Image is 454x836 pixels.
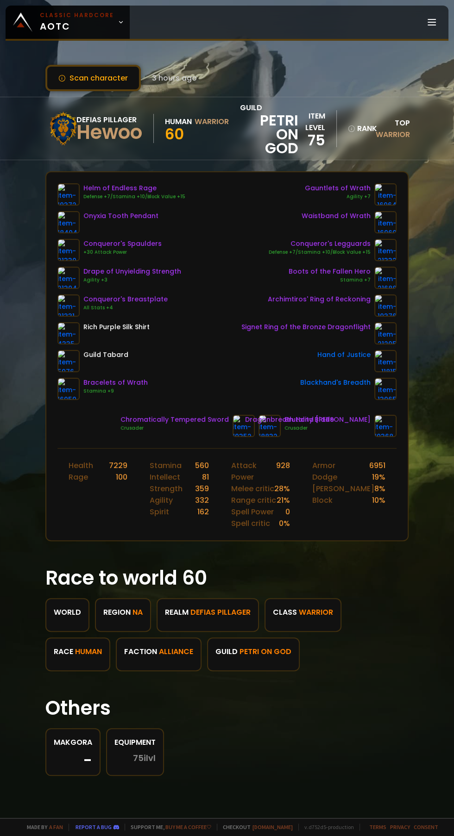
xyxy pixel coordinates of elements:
[54,754,92,767] div: -
[369,460,385,471] div: 6951
[120,415,229,424] div: Chromatically Tempered Sword
[374,483,385,494] div: 8 %
[312,483,374,494] div: [PERSON_NAME]
[195,460,209,471] div: 560
[312,471,337,483] div: Dodge
[116,637,202,671] a: factionAlliance
[374,322,397,344] img: item-21205
[390,824,410,830] a: Privacy
[197,506,209,518] div: 162
[83,378,148,387] div: Bracelets of Wrath
[150,460,182,471] div: Stamina
[374,183,397,206] img: item-16964
[374,294,397,317] img: item-19376
[231,483,274,494] div: Melee critic
[83,183,185,193] div: Helm of Endless Rage
[54,646,102,657] div: race
[132,606,143,618] span: NA
[240,102,298,155] div: guild
[40,11,114,33] span: AOTC
[165,824,211,830] a: Buy me a coffee
[40,11,114,19] small: Classic Hardcore
[372,494,385,506] div: 10 %
[120,424,229,432] div: Crusader
[302,211,371,221] div: Waistband of Wrath
[274,483,290,494] div: 28 %
[103,606,143,618] div: region
[150,494,173,506] div: Agility
[195,116,229,127] div: Warrior
[83,350,128,360] div: Guild Tabard
[268,294,371,304] div: Archimtiros' Ring of Reckoning
[83,304,168,312] div: All Stats +4
[241,322,371,332] div: Signet Ring of the Bronze Dragonflight
[202,471,209,483] div: 81
[374,350,397,372] img: item-11815
[165,606,251,618] div: realm
[265,598,341,632] a: classWarrior
[157,598,259,632] a: realmDefias Pillager
[57,239,80,261] img: item-21330
[45,728,101,776] a: Makgora-
[231,518,270,529] div: Spell critic
[116,471,127,483] div: 100
[83,294,168,304] div: Conqueror's Breastplate
[57,350,80,372] img: item-5976
[305,193,371,200] div: Agility +7
[45,693,409,723] h1: Others
[75,646,102,657] span: Human
[312,460,335,471] div: Armor
[215,646,291,657] div: guild
[277,494,290,506] div: 21 %
[374,211,397,233] img: item-16960
[49,824,63,830] a: a fan
[45,65,141,91] button: Scan character
[76,114,142,125] div: Defias Pillager
[152,72,197,84] span: 3 hours ago
[159,646,193,657] span: Alliance
[252,824,293,830] a: [DOMAIN_NAME]
[289,267,371,276] div: Boots of the Fallen Hero
[233,415,255,437] img: item-19352
[6,6,130,39] a: Classic HardcoreAOTC
[372,471,385,483] div: 19 %
[150,471,180,483] div: Intellect
[299,606,333,618] span: Warrior
[83,387,148,395] div: Stamina +9
[125,824,211,830] span: Support me,
[21,824,63,830] span: Made by
[285,506,290,518] div: 0
[298,133,325,147] div: 75
[231,494,276,506] div: Range critic
[195,494,209,506] div: 332
[95,598,151,632] a: regionNA
[269,249,371,256] div: Defense +7/Stamina +10/Block Value +15
[374,267,397,289] img: item-21688
[109,460,127,471] div: 7229
[348,123,368,134] div: rank
[369,824,386,830] a: Terms
[83,239,162,249] div: Conqueror's Spaulders
[190,606,251,618] span: Defias Pillager
[45,637,110,671] a: raceHuman
[106,728,164,776] a: Equipment75ilvl
[133,754,156,763] span: 75 ilvl
[69,471,88,483] div: Rage
[76,125,142,139] div: Hewoo
[76,824,112,830] a: Report a bug
[374,117,410,140] div: Top
[300,378,371,387] div: Blackhand's Breadth
[240,113,298,155] span: petri on god
[57,267,80,289] img: item-21394
[54,736,92,748] div: Makgora
[298,110,325,133] div: item level
[279,518,290,529] div: 0 %
[273,606,333,618] div: class
[165,124,184,144] span: 60
[57,183,80,206] img: item-19372
[374,378,397,400] img: item-13965
[83,211,158,221] div: Onyxia Tooth Pendant
[231,506,274,518] div: Spell Power
[124,646,193,657] div: faction
[289,276,371,284] div: Stamina +7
